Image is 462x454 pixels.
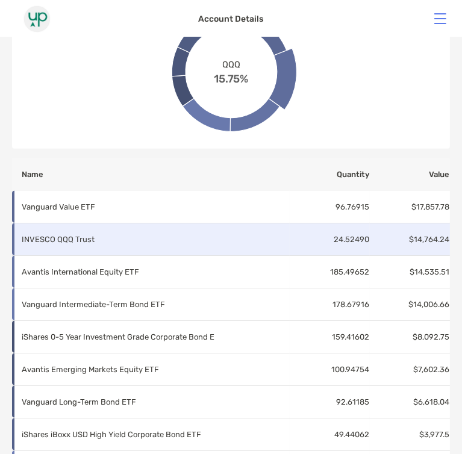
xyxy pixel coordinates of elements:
td: $17,857.78 [370,191,450,223]
td: $14,006.66 [370,288,450,321]
td: $8,092.75 [370,321,450,353]
p: Avantis Emerging Markets Equity ETF [22,362,289,377]
td: 100.94754 [290,353,370,386]
td: 96.76915 [290,191,370,223]
td: $14,764.24 [370,223,450,256]
p: iShares 0-5 Year Investment Grade Corporate Bond E [22,329,289,344]
img: Zoe Logo [10,5,64,33]
td: $6,618.04 [370,386,450,418]
p: iShares iBoxx USD High Yield Corporate Bond ETF [22,427,289,442]
p: Vanguard Long-Term Bond ETF [22,394,289,409]
p: INVESCO QQQ Trust [22,232,289,247]
td: $14,535.51 [370,256,450,288]
td: 92.61185 [290,386,370,418]
th: Quantity [290,158,370,191]
p: Vanguard Intermediate-Term Bond ETF [22,297,289,312]
td: 178.67916 [290,288,370,321]
th: Value [370,158,450,191]
div: Account Details [199,14,264,24]
td: 185.49652 [290,256,370,288]
td: 49.44062 [290,418,370,451]
td: $3,977.5 [370,418,450,451]
td: 159.41602 [290,321,370,353]
p: Vanguard Value ETF [22,199,289,214]
span: QQQ [222,59,240,69]
td: 24.52490 [290,223,370,256]
span: 15.75% [214,69,249,85]
td: $7,602.36 [370,353,450,386]
p: Avantis International Equity ETF [22,264,289,279]
th: Name [12,158,290,191]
